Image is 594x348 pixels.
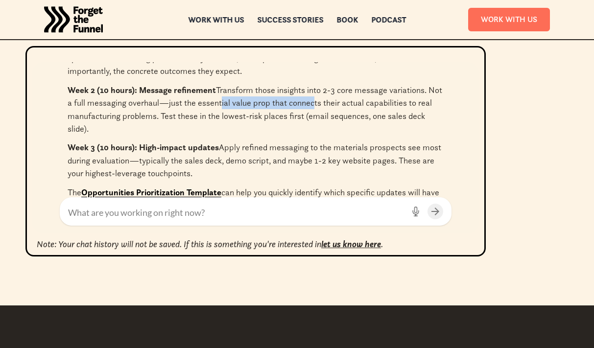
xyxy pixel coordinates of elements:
[81,187,221,198] a: Opportunities Prioritization Template
[321,238,381,250] a: let us know here
[371,16,406,23] a: Podcast
[68,141,444,180] p: Apply refined messaging to the materials prospects see most during evaluation—typically the sales...
[68,85,216,95] strong: Week 2 (10 hours): Message refinement
[68,84,444,136] p: Transform those insights into 2-3 core message variations. Not a full messaging overhaul—just the...
[68,142,219,153] strong: Week 3 (10 hours): High-impact updates
[336,16,358,23] a: Book
[37,238,321,250] em: Note: Your chat history will not be saved. If this is something you're interested in
[381,238,383,250] em: .
[188,16,244,23] a: Work with us
[68,186,444,212] p: The can help you quickly identify which specific updates will have the most impact given your con...
[468,8,550,31] a: Work With Us
[257,16,323,23] a: Success Stories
